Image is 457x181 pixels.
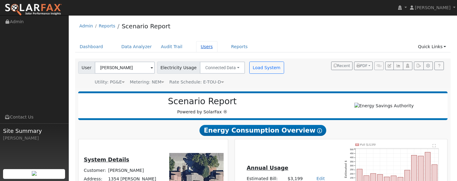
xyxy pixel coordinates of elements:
[434,62,444,70] a: Help Link
[200,62,245,74] button: Connected Data
[79,23,93,28] a: Admin
[415,5,451,10] span: [PERSON_NAME]
[356,64,367,68] span: PDF
[360,143,375,146] text: Pull $3199
[433,144,436,147] text: 
[249,62,284,74] button: Load System
[32,171,37,176] img: retrieve
[84,157,129,163] u: System Details
[83,166,107,175] td: Customer:
[316,176,325,181] a: Edit
[350,169,353,171] text: 250
[354,62,373,70] button: PDF
[331,62,353,70] button: Recent
[117,41,156,52] a: Data Analyzer
[350,148,353,151] text: 500
[317,128,322,133] i: Show Help
[350,156,353,159] text: 400
[350,165,353,167] text: 300
[413,41,451,52] a: Quick Links
[3,135,65,141] div: [PERSON_NAME]
[350,177,353,179] text: 150
[385,62,394,70] button: Edit User
[107,166,163,175] td: [PERSON_NAME]
[99,23,115,28] a: Reports
[423,62,433,70] button: Settings
[5,3,62,16] img: SolarFax
[84,96,320,107] h2: Scenario Report
[95,79,125,85] div: Utility: PG&E
[78,62,95,74] span: User
[75,41,108,52] a: Dashboard
[344,161,347,178] text: Estimated $
[393,62,403,70] button: Multi-Series Graph
[3,127,65,135] span: Site Summary
[350,173,353,175] text: 200
[414,62,423,70] button: Export Interval Data
[196,41,218,52] a: Users
[156,41,187,52] a: Audit Trail
[350,161,353,163] text: 350
[169,80,224,84] span: Alias: HETOUC
[354,103,414,109] img: Energy Savings Authority
[350,152,353,155] text: 450
[81,96,324,115] div: Powered by SolarFax ®
[199,125,326,136] span: Energy Consumption Overview
[95,62,155,74] input: Select a User
[247,165,288,171] u: Annual Usage
[403,62,412,70] button: Login As
[157,62,200,74] span: Electricity Usage
[122,23,170,30] a: Scenario Report
[130,79,164,85] div: Metering: NEM
[227,41,252,52] a: Reports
